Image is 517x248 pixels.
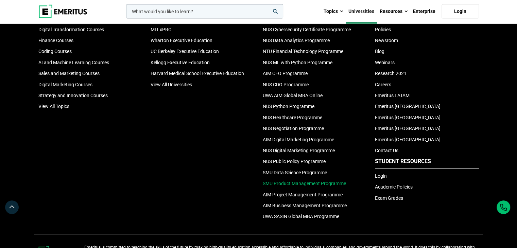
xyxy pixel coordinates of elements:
[375,93,410,98] a: Emeritus LATAM
[375,60,395,65] a: Webinars
[263,192,343,197] a: AIM Project Management Programme
[263,27,351,32] a: NUS Cybersecurity Certificate Programme
[263,71,308,76] a: AIM CEO Programme
[263,115,322,120] a: NUS Healthcare Programme
[263,49,343,54] a: NTU Financial Technology Programme
[375,104,441,109] a: Emeritus [GEOGRAPHIC_DATA]
[263,214,339,219] a: UWA SASIN Global MBA Programme
[263,93,323,98] a: UWA AIM Global MBA Online
[263,148,335,153] a: NUS Digital Marketing Programme
[151,27,172,32] a: MIT xPRO
[263,104,314,109] a: NUS Python Programme
[151,38,212,43] a: Wharton Executive Education
[38,93,108,98] a: Strategy and Innovation Courses
[375,126,441,131] a: Emeritus [GEOGRAPHIC_DATA]
[263,60,332,65] a: NUS ML with Python Programme
[38,27,104,32] a: Digital Transformation Courses
[263,126,324,131] a: NUS Negotiation Programme
[38,49,72,54] a: Coding Courses
[38,38,73,43] a: Finance Courses
[126,4,283,19] input: woocommerce-product-search-field-0
[375,27,391,32] a: Policies
[263,82,309,87] a: NUS CDO Programme
[151,82,192,87] a: View All Universities
[263,137,334,142] a: AIM Digital Marketing Programme
[375,184,413,190] a: Academic Policies
[38,104,69,109] a: View All Topics
[375,148,398,153] a: Contact Us
[442,4,479,19] a: Login
[375,195,403,201] a: Exam Grades
[375,82,391,87] a: Careers
[263,38,330,43] a: NUS Data Analytics Programme
[263,203,347,208] a: AIM Business Management Programme
[263,159,326,164] a: NUS Public Policy Programme
[375,173,387,179] a: Login
[375,137,441,142] a: Emeritus [GEOGRAPHIC_DATA]
[151,60,210,65] a: Kellogg Executive Education
[375,115,441,120] a: Emeritus [GEOGRAPHIC_DATA]
[263,170,327,175] a: SMU Data Science Programme
[38,71,100,76] a: Sales and Marketing Courses
[375,71,407,76] a: Research 2021
[38,60,109,65] a: AI and Machine Learning Courses
[375,49,384,54] a: Blog
[151,71,244,76] a: Harvard Medical School Executive Education
[263,181,346,186] a: SMU Product Management Programme
[151,49,219,54] a: UC Berkeley Executive Education
[375,38,398,43] a: Newsroom
[38,82,92,87] a: Digital Marketing Courses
